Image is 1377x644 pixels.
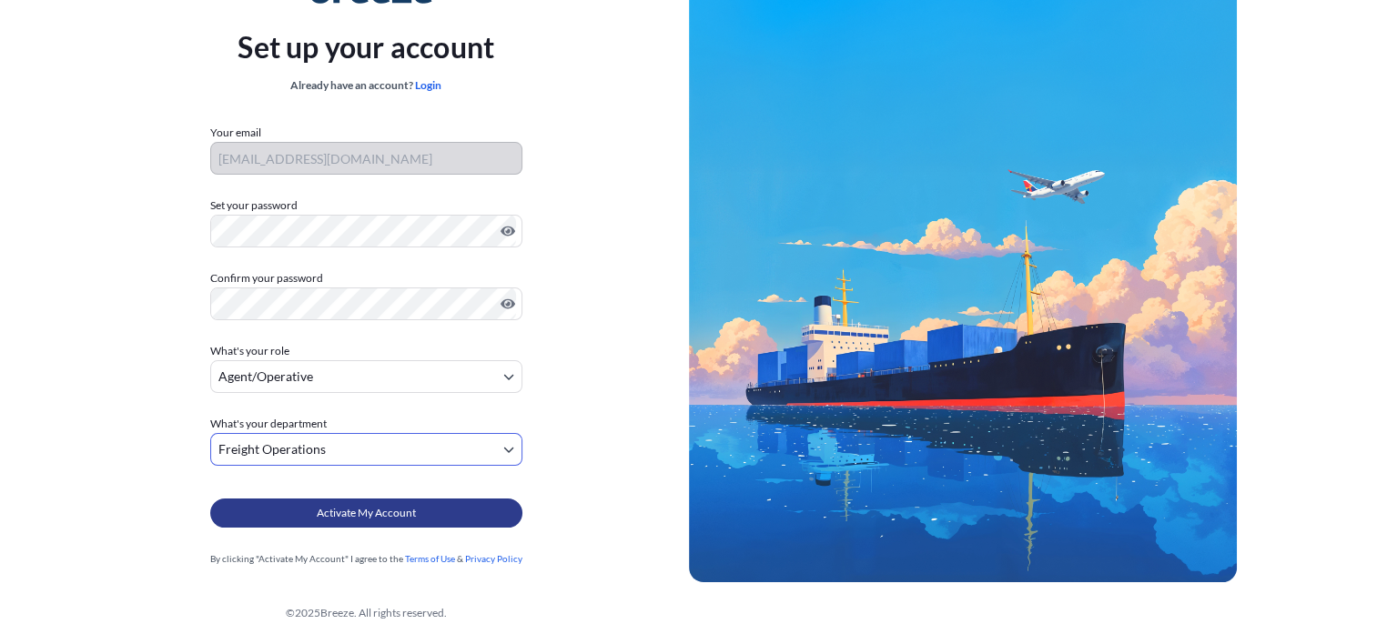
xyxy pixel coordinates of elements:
button: Show password [501,224,515,238]
span: What's your department [210,415,327,433]
span: Activate My Account [317,504,416,522]
button: Show password [501,297,515,311]
button: Agent/Operative [210,360,522,393]
div: Already have an account? [238,76,494,95]
span: What's your role [210,342,289,360]
div: By clicking "Activate My Account" I agree to the & [210,549,522,568]
a: Privacy Policy [465,553,522,564]
span: Freight Operations [218,440,326,458]
a: Login [415,78,441,92]
a: Terms of Use [405,553,455,564]
button: Freight Operations [210,433,522,466]
button: Activate My Account [210,498,522,528]
span: Agent/Operative [218,367,313,386]
label: Confirm your password [210,269,522,287]
label: Set your password [210,196,522,215]
div: © 2025 Breeze. All rights reserved. [44,604,689,622]
label: Your email [210,124,261,142]
input: Your email address [210,142,522,175]
p: Set up your account [238,25,494,69]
